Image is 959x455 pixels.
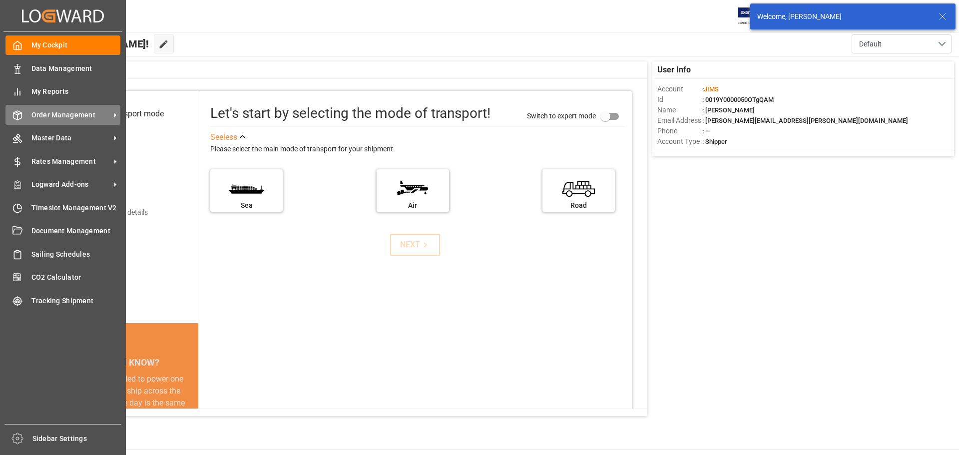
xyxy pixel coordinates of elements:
[702,117,908,124] span: : [PERSON_NAME][EMAIL_ADDRESS][PERSON_NAME][DOMAIN_NAME]
[5,291,120,310] a: Tracking Shipment
[657,94,702,105] span: Id
[657,126,702,136] span: Phone
[702,127,710,135] span: : —
[31,226,121,236] span: Document Management
[31,40,121,50] span: My Cockpit
[41,34,149,53] span: Hello [PERSON_NAME]!
[5,268,120,287] a: CO2 Calculator
[757,11,929,22] div: Welcome, [PERSON_NAME]
[852,34,952,53] button: open menu
[547,200,610,211] div: Road
[382,200,444,211] div: Air
[738,7,773,25] img: Exertis%20JAM%20-%20Email%20Logo.jpg_1722504956.jpg
[31,86,121,97] span: My Reports
[657,64,691,76] span: User Info
[5,58,120,78] a: Data Management
[390,234,440,256] button: NEXT
[31,249,121,260] span: Sailing Schedules
[5,82,120,101] a: My Reports
[859,39,882,49] span: Default
[31,296,121,306] span: Tracking Shipment
[31,110,110,120] span: Order Management
[31,203,121,213] span: Timeslot Management V2
[400,239,431,251] div: NEXT
[5,35,120,55] a: My Cockpit
[31,179,110,190] span: Logward Add-ons
[31,63,121,74] span: Data Management
[702,106,755,114] span: : [PERSON_NAME]
[5,198,120,217] a: Timeslot Management V2
[657,136,702,147] span: Account Type
[702,138,727,145] span: : Shipper
[527,111,596,119] span: Switch to expert mode
[657,84,702,94] span: Account
[704,85,719,93] span: JIMS
[31,272,121,283] span: CO2 Calculator
[54,352,198,373] div: DID YOU KNOW?
[210,103,490,124] div: Let's start by selecting the mode of transport!
[657,105,702,115] span: Name
[32,434,122,444] span: Sidebar Settings
[31,156,110,167] span: Rates Management
[5,244,120,264] a: Sailing Schedules
[702,85,719,93] span: :
[210,131,237,143] div: See less
[5,221,120,241] a: Document Management
[31,133,110,143] span: Master Data
[657,115,702,126] span: Email Address
[702,96,774,103] span: : 0019Y0000050OTgQAM
[210,143,625,155] div: Please select the main mode of transport for your shipment.
[215,200,278,211] div: Sea
[66,373,186,445] div: The energy needed to power one large container ship across the ocean in a single day is the same ...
